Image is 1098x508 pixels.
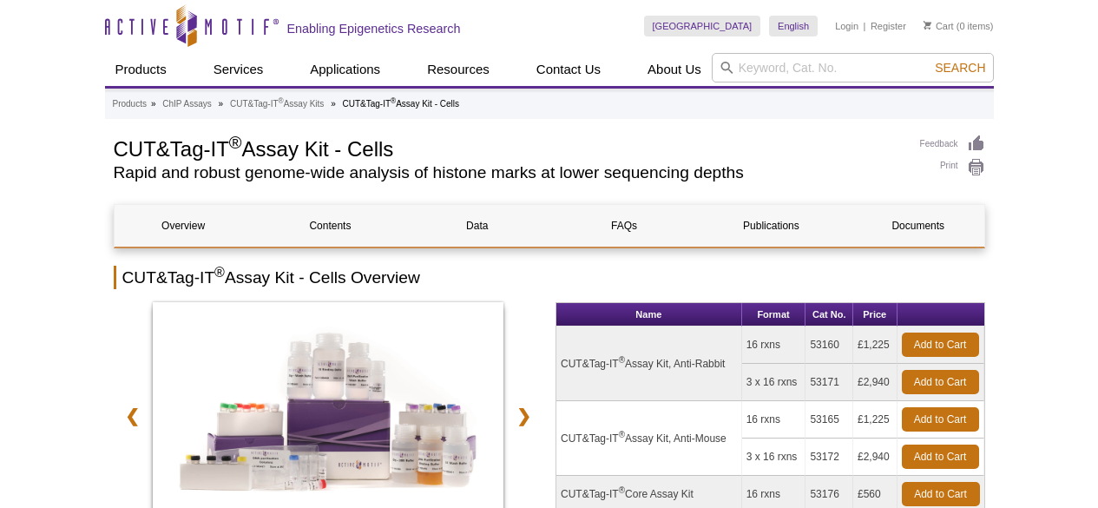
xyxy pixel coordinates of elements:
a: Contents [261,205,399,247]
td: CUT&Tag-IT Assay Kit, Anti-Mouse [556,401,742,476]
a: Documents [849,205,987,247]
sup: ® [229,133,242,152]
a: Data [408,205,546,247]
td: £2,940 [853,364,897,401]
h2: Enabling Epigenetics Research [287,21,461,36]
h1: CUT&Tag-IT Assay Kit - Cells [114,135,903,161]
td: 3 x 16 rxns [742,364,806,401]
a: Add to Cart [902,333,979,357]
h2: Rapid and robust genome-wide analysis of histone marks at lower sequencing depths [114,165,903,181]
th: Format [742,303,806,327]
sup: ® [619,430,625,439]
a: Add to Cart [902,482,980,506]
a: Overview [115,205,253,247]
td: 16 rxns [742,327,806,364]
a: Products [113,96,147,112]
a: Publications [702,205,840,247]
td: £2,940 [853,439,897,476]
sup: ® [391,96,396,105]
a: Contact Us [526,53,611,86]
a: ❮ [114,396,151,436]
li: » [151,99,156,109]
td: £1,225 [853,401,897,439]
a: Services [203,53,274,86]
a: Add to Cart [902,370,979,394]
input: Keyword, Cat. No. [712,53,994,82]
sup: ® [619,485,625,495]
a: Register [871,20,906,32]
li: | [864,16,866,36]
th: Name [556,303,742,327]
a: ❯ [505,396,542,436]
li: CUT&Tag-IT Assay Kit - Cells [342,99,459,109]
td: CUT&Tag-IT Assay Kit, Anti-Rabbit [556,327,742,401]
td: 3 x 16 rxns [742,439,806,476]
li: » [331,99,336,109]
li: » [219,99,224,109]
td: 53165 [805,401,853,439]
a: FAQs [555,205,693,247]
td: 53160 [805,327,853,364]
td: 53172 [805,439,853,476]
a: Print [920,158,985,177]
h2: CUT&Tag-IT Assay Kit - Cells Overview [114,266,985,289]
a: Feedback [920,135,985,154]
a: Products [105,53,177,86]
a: Cart [924,20,954,32]
a: Add to Cart [902,407,979,432]
sup: ® [279,96,284,105]
a: [GEOGRAPHIC_DATA] [644,16,761,36]
button: Search [930,60,990,76]
a: ChIP Assays [162,96,212,112]
td: £1,225 [853,327,897,364]
th: Cat No. [805,303,853,327]
sup: ® [214,265,225,280]
span: Search [935,61,985,75]
li: (0 items) [924,16,994,36]
a: English [769,16,818,36]
th: Price [853,303,897,327]
a: Add to Cart [902,445,979,469]
a: Resources [417,53,500,86]
a: Applications [299,53,391,86]
a: Login [835,20,858,32]
sup: ® [619,355,625,365]
a: About Us [637,53,712,86]
td: 53171 [805,364,853,401]
img: Your Cart [924,21,931,30]
td: 16 rxns [742,401,806,439]
a: CUT&Tag-IT®Assay Kits [230,96,324,112]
